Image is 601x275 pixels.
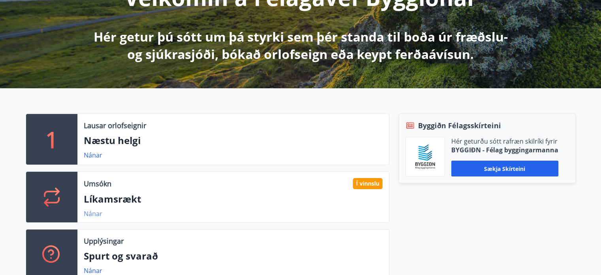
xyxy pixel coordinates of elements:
p: Upplýsingar [84,236,124,246]
span: Byggiðn Félagsskírteini [418,120,501,131]
a: Nánar [84,151,102,159]
p: Spurt og svarað [84,249,382,263]
p: BYGGIÐN - Félag byggingarmanna [451,146,558,154]
p: 1 [45,124,58,154]
img: BKlGVmlTW1Qrz68WFGMFQUcXHWdQd7yePWMkvn3i.png [412,143,439,170]
div: Í vinnslu [353,178,382,189]
p: Hér getur þú sótt um þá styrki sem þér standa til boða úr fræðslu- og sjúkrasjóði, bókað orlofsei... [92,28,509,63]
button: Sækja skírteini [451,161,558,176]
a: Nánar [84,209,102,218]
p: Hér geturðu sótt rafræn skilríki fyrir [451,137,558,146]
p: Líkamsrækt [84,192,382,206]
p: Umsókn [84,178,111,189]
p: Næstu helgi [84,134,382,147]
a: Nánar [84,266,102,275]
p: Lausar orlofseignir [84,120,146,131]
